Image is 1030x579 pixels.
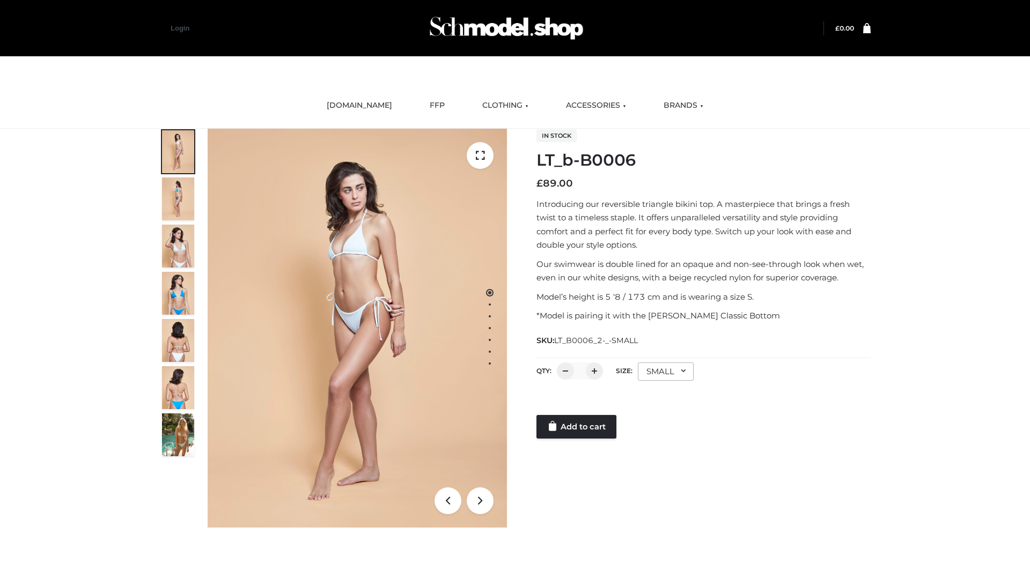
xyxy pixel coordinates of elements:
[162,272,194,315] img: ArielClassicBikiniTop_CloudNine_AzureSky_OW114ECO_4-scaled.jpg
[616,367,632,375] label: Size:
[536,334,639,347] span: SKU:
[422,94,453,117] a: FFP
[656,94,711,117] a: BRANDS
[536,129,577,142] span: In stock
[536,197,871,252] p: Introducing our reversible triangle bikini top. A masterpiece that brings a fresh twist to a time...
[536,177,573,189] bdi: 89.00
[536,151,871,170] h1: LT_b-B0006
[162,225,194,268] img: ArielClassicBikiniTop_CloudNine_AzureSky_OW114ECO_3-scaled.jpg
[171,24,189,32] a: Login
[536,290,871,304] p: Model’s height is 5 ‘8 / 173 cm and is wearing a size S.
[319,94,400,117] a: [DOMAIN_NAME]
[208,129,507,528] img: ArielClassicBikiniTop_CloudNine_AzureSky_OW114ECO_1
[162,177,194,220] img: ArielClassicBikiniTop_CloudNine_AzureSky_OW114ECO_2-scaled.jpg
[554,336,638,345] span: LT_B0006_2-_-SMALL
[162,130,194,173] img: ArielClassicBikiniTop_CloudNine_AzureSky_OW114ECO_1-scaled.jpg
[558,94,634,117] a: ACCESSORIES
[835,24,854,32] bdi: 0.00
[536,257,871,285] p: Our swimwear is double lined for an opaque and non-see-through look when wet, even in our white d...
[835,24,854,32] a: £0.00
[536,177,543,189] span: £
[162,413,194,456] img: Arieltop_CloudNine_AzureSky2.jpg
[474,94,536,117] a: CLOTHING
[162,319,194,362] img: ArielClassicBikiniTop_CloudNine_AzureSky_OW114ECO_7-scaled.jpg
[835,24,840,32] span: £
[638,362,694,381] div: SMALL
[162,366,194,409] img: ArielClassicBikiniTop_CloudNine_AzureSky_OW114ECO_8-scaled.jpg
[536,367,551,375] label: QTY:
[536,309,871,323] p: *Model is pairing it with the [PERSON_NAME] Classic Bottom
[426,7,587,49] img: Schmodel Admin 964
[536,415,616,439] a: Add to cart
